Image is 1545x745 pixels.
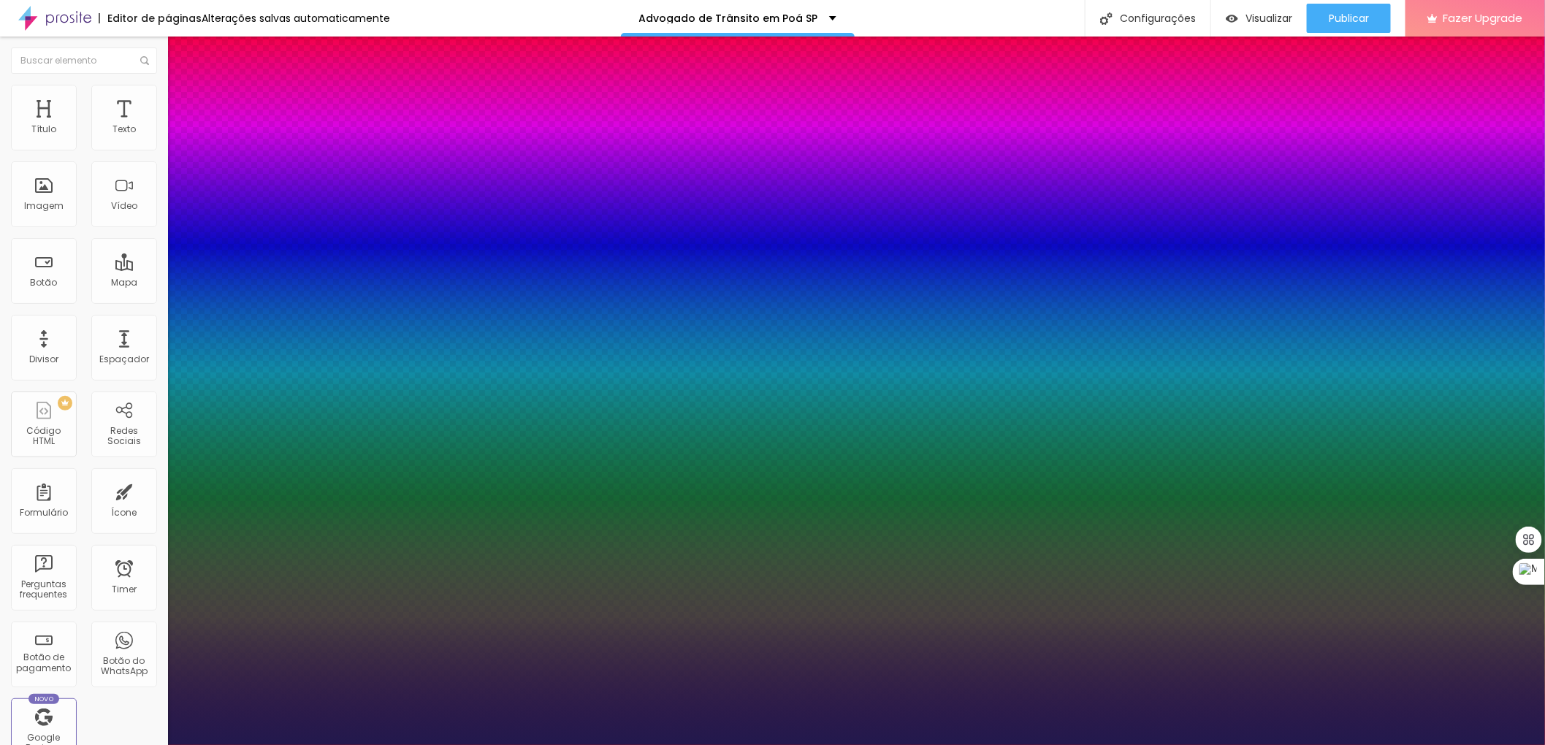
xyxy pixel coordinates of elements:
[1329,12,1369,24] span: Publicar
[202,13,390,23] div: Alterações salvas automaticamente
[28,694,60,704] div: Novo
[15,652,72,673] div: Botão de pagamento
[1226,12,1238,25] img: view-1.svg
[112,124,136,134] div: Texto
[639,13,818,23] p: Advogado de Trânsito em Poá SP
[95,426,153,447] div: Redes Sociais
[15,579,72,600] div: Perguntas frequentes
[31,278,58,288] div: Botão
[11,47,157,74] input: Buscar elemento
[95,656,153,677] div: Botão do WhatsApp
[24,201,64,211] div: Imagem
[1245,12,1292,24] span: Visualizar
[140,56,149,65] img: Icone
[1443,12,1523,24] span: Fazer Upgrade
[29,354,58,364] div: Divisor
[1211,4,1307,33] button: Visualizar
[1100,12,1113,25] img: Icone
[111,201,137,211] div: Vídeo
[15,426,72,447] div: Código HTML
[112,508,137,518] div: Ícone
[31,124,56,134] div: Título
[99,354,149,364] div: Espaçador
[20,508,68,518] div: Formulário
[111,278,137,288] div: Mapa
[1307,4,1391,33] button: Publicar
[99,13,202,23] div: Editor de páginas
[112,584,137,595] div: Timer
